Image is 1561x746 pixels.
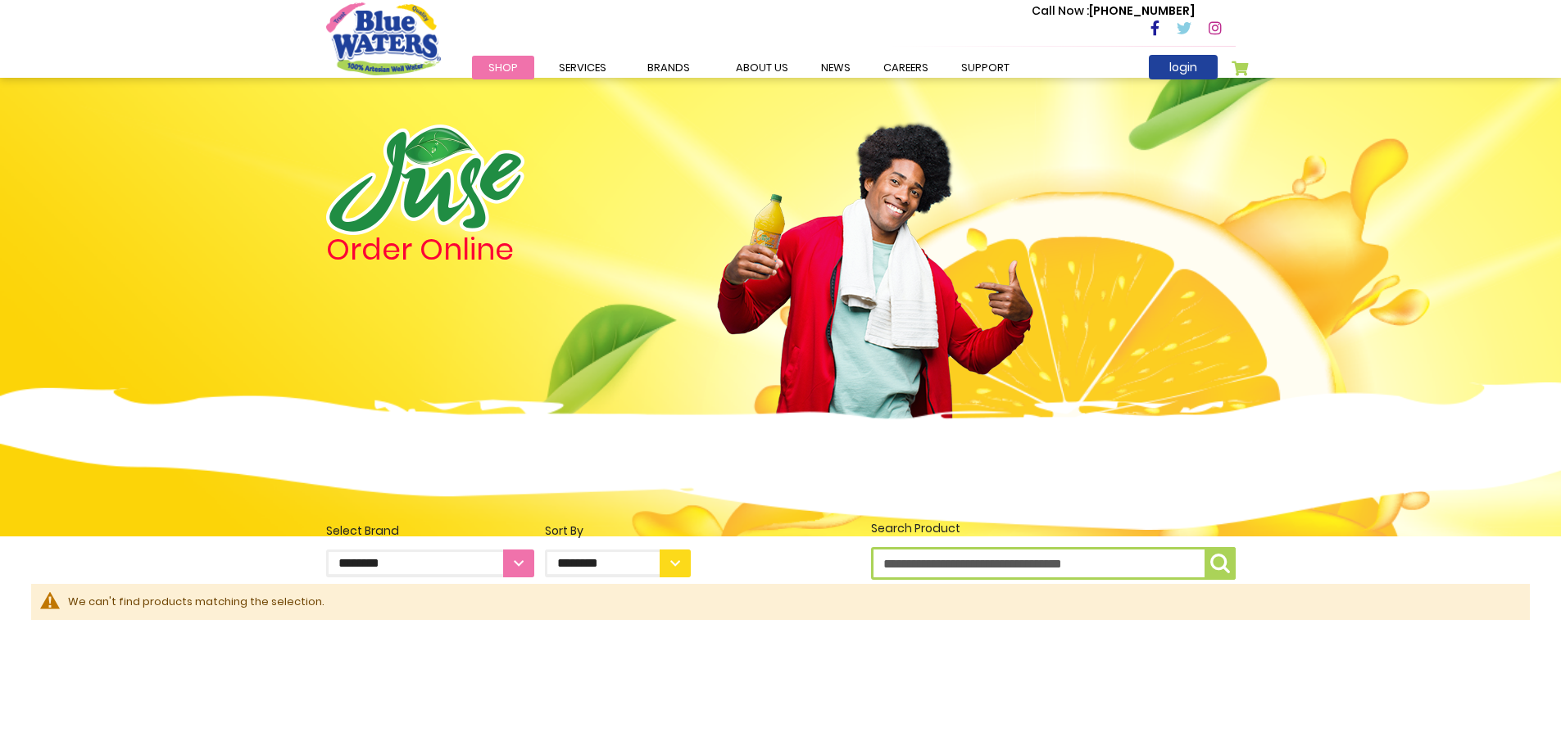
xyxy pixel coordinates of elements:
a: Brands [631,56,706,79]
img: man.png [715,94,1035,445]
button: Search Product [1205,547,1236,580]
label: Select Brand [326,522,534,577]
a: support [945,56,1026,79]
a: Shop [472,56,534,79]
span: Shop [488,60,518,75]
h4: Order Online [326,235,691,264]
a: about us [719,56,805,79]
select: Sort By [545,549,691,577]
a: login [1149,55,1218,79]
span: Brands [647,60,690,75]
div: We can't find products matching the selection. [68,594,1513,610]
a: careers [867,56,945,79]
img: logo [326,124,524,235]
a: store logo [326,2,441,75]
label: Search Product [871,520,1236,580]
a: Services [542,56,623,79]
span: Call Now : [1032,2,1089,19]
img: search-icon.png [1210,554,1230,573]
a: News [805,56,867,79]
div: Sort By [545,522,691,540]
p: [PHONE_NUMBER] [1032,2,1195,20]
select: Select Brand [326,549,534,577]
input: Search Product [871,547,1236,580]
span: Services [559,60,606,75]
